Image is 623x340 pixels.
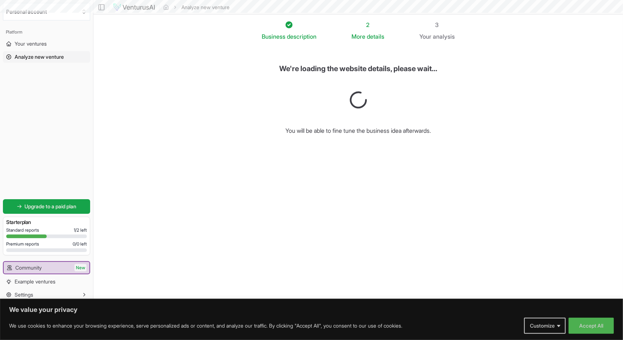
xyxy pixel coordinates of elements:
[15,40,47,47] span: Your ventures
[3,276,90,287] a: Example ventures
[25,203,77,210] span: Upgrade to a paid plan
[419,20,455,29] div: 3
[3,51,90,63] a: Analyze new venture
[15,291,33,298] span: Settings
[6,241,39,247] span: Premium reports
[433,33,455,40] span: analysis
[6,219,87,226] h3: Starter plan
[15,53,64,61] span: Analyze new venture
[9,321,402,330] p: We use cookies to enhance your browsing experience, serve personalized ads or content, and analyz...
[262,32,285,41] span: Business
[419,32,431,41] span: Your
[569,318,614,334] button: Accept All
[285,126,431,135] h6: You will be able to fine tune the business idea afterwards.
[15,278,55,285] span: Example ventures
[6,227,39,233] span: Standard reports
[4,262,89,274] a: CommunityNew
[15,264,42,271] span: Community
[3,38,90,50] a: Your ventures
[367,33,384,40] span: details
[3,199,90,214] a: Upgrade to a paid plan
[3,26,90,38] div: Platform
[351,20,384,29] div: 2
[351,32,365,41] span: More
[524,318,566,334] button: Customize
[279,63,437,74] h6: We're loading the website details, please wait...
[73,241,87,247] span: 0 / 0 left
[74,227,87,233] span: 1 / 2 left
[74,264,86,271] span: New
[287,33,316,40] span: description
[9,305,614,314] p: We value your privacy
[3,289,90,301] button: Settings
